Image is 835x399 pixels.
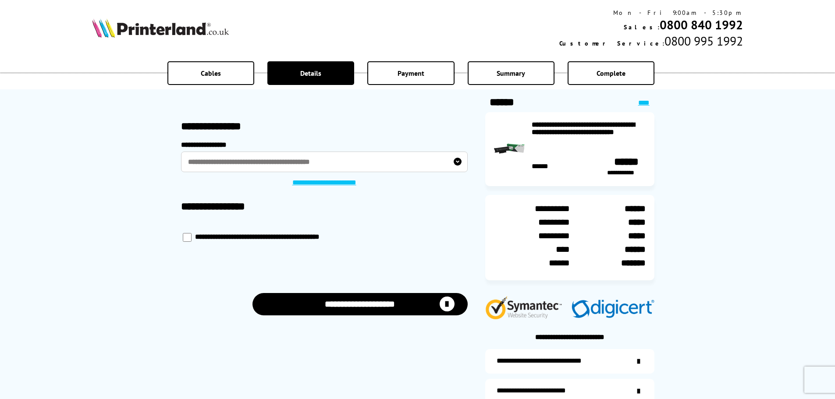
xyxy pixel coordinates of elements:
[92,18,229,38] img: Printerland Logo
[497,69,525,78] span: Summary
[398,69,424,78] span: Payment
[559,39,664,47] span: Customer Service:
[201,69,221,78] span: Cables
[485,349,654,374] a: additional-ink
[660,17,743,33] a: 0800 840 1992
[664,33,743,49] span: 0800 995 1992
[624,23,660,31] span: Sales:
[300,69,321,78] span: Details
[597,69,625,78] span: Complete
[559,9,743,17] div: Mon - Fri 9:00am - 5:30pm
